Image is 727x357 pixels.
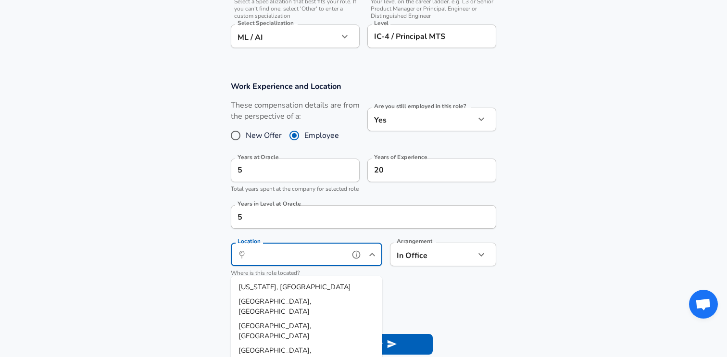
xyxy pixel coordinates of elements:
[231,185,359,193] span: Total years spent at the company for selected role
[304,130,339,141] span: Employee
[689,290,718,319] div: Open chat
[367,159,475,182] input: 7
[390,243,461,266] div: In Office
[231,269,300,277] span: Where is this role located?
[231,159,338,182] input: 0
[397,238,432,244] label: Arrangement
[238,320,311,341] span: [GEOGRAPHIC_DATA], [GEOGRAPHIC_DATA]
[374,20,389,26] label: Level
[246,130,282,141] span: New Offer
[238,201,301,207] label: Years in Level at Oracle
[238,20,293,26] label: Select Specialization
[372,29,492,44] input: L3
[238,296,311,316] span: [GEOGRAPHIC_DATA], [GEOGRAPHIC_DATA]
[231,81,496,92] h3: Work Experience and Location
[238,282,351,292] span: [US_STATE], [GEOGRAPHIC_DATA]
[367,108,475,131] div: Yes
[231,100,360,122] label: These compensation details are from the perspective of a:
[231,25,338,48] div: ML / AI
[238,154,279,160] label: Years at Oracle
[365,248,379,261] button: Close
[374,103,466,109] label: Are you still employed in this role?
[349,247,363,262] button: help
[238,238,260,244] label: Location
[374,154,427,160] label: Years of Experience
[231,205,475,229] input: 1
